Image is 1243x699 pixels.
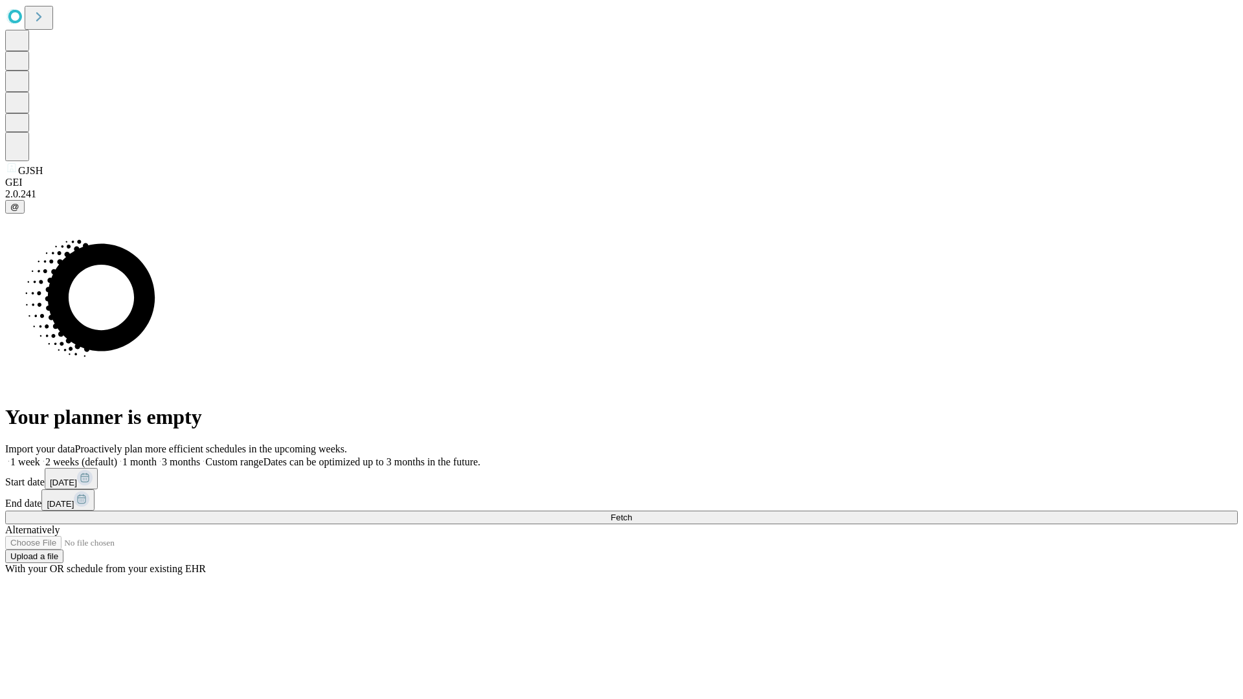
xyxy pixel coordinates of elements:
button: [DATE] [45,468,98,489]
span: Alternatively [5,524,60,535]
button: Fetch [5,511,1238,524]
button: Upload a file [5,549,63,563]
span: Dates can be optimized up to 3 months in the future. [263,456,480,467]
span: Proactively plan more efficient schedules in the upcoming weeks. [75,443,347,454]
span: With your OR schedule from your existing EHR [5,563,206,574]
h1: Your planner is empty [5,405,1238,429]
span: Fetch [610,513,632,522]
span: 3 months [162,456,200,467]
div: 2.0.241 [5,188,1238,200]
span: Custom range [205,456,263,467]
span: Import your data [5,443,75,454]
span: 2 weeks (default) [45,456,117,467]
button: @ [5,200,25,214]
span: [DATE] [47,499,74,509]
div: End date [5,489,1238,511]
button: [DATE] [41,489,95,511]
div: Start date [5,468,1238,489]
span: [DATE] [50,478,77,487]
span: 1 week [10,456,40,467]
span: GJSH [18,165,43,176]
span: 1 month [122,456,157,467]
div: GEI [5,177,1238,188]
span: @ [10,202,19,212]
